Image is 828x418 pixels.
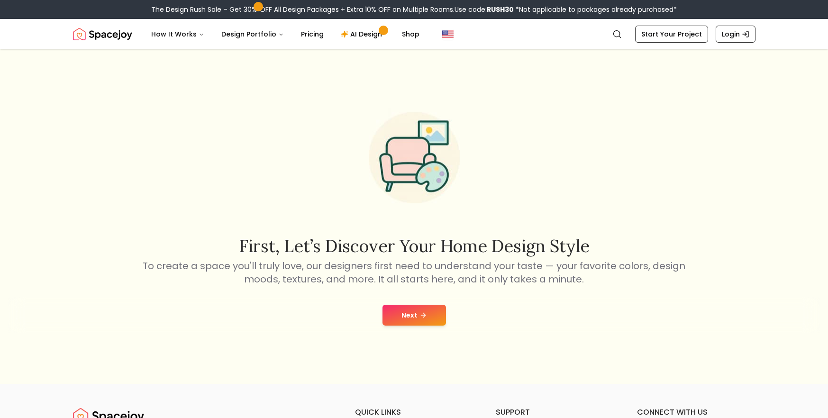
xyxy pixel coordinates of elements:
a: Shop [394,25,427,44]
h2: First, let’s discover your home design style [141,236,687,255]
h6: support [496,407,614,418]
h6: quick links [355,407,473,418]
div: The Design Rush Sale – Get 30% OFF All Design Packages + Extra 10% OFF on Multiple Rooms. [151,5,677,14]
b: RUSH30 [487,5,514,14]
img: Start Style Quiz Illustration [354,97,475,218]
img: United States [442,28,454,40]
span: *Not applicable to packages already purchased* [514,5,677,14]
a: Login [716,26,755,43]
a: Spacejoy [73,25,132,44]
nav: Main [144,25,427,44]
h6: connect with us [637,407,755,418]
a: Start Your Project [635,26,708,43]
p: To create a space you'll truly love, our designers first need to understand your taste — your fav... [141,259,687,286]
span: Use code: [455,5,514,14]
button: How It Works [144,25,212,44]
img: Spacejoy Logo [73,25,132,44]
a: AI Design [333,25,392,44]
button: Next [382,305,446,326]
a: Pricing [293,25,331,44]
nav: Global [73,19,755,49]
button: Design Portfolio [214,25,291,44]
